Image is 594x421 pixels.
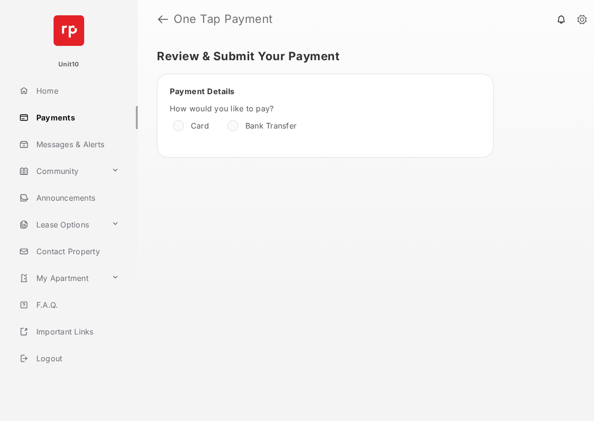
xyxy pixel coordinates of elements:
label: How would you like to pay? [170,104,457,113]
a: F.A.Q. [15,293,138,316]
a: Payments [15,106,138,129]
strong: One Tap Payment [174,13,273,25]
img: svg+xml;base64,PHN2ZyB4bWxucz0iaHR0cDovL3d3dy53My5vcmcvMjAwMC9zdmciIHdpZHRoPSI2NCIgaGVpZ2h0PSI2NC... [54,15,84,46]
a: Community [15,160,108,183]
a: Home [15,79,138,102]
label: Card [191,121,209,130]
a: Lease Options [15,213,108,236]
a: Contact Property [15,240,138,263]
a: Messages & Alerts [15,133,138,156]
label: Bank Transfer [245,121,297,130]
h5: Review & Submit Your Payment [157,51,567,62]
span: Payment Details [170,86,235,96]
a: Announcements [15,186,138,209]
a: Logout [15,347,138,370]
p: Unit10 [58,60,79,69]
a: My Apartment [15,267,108,290]
a: Important Links [15,320,123,343]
